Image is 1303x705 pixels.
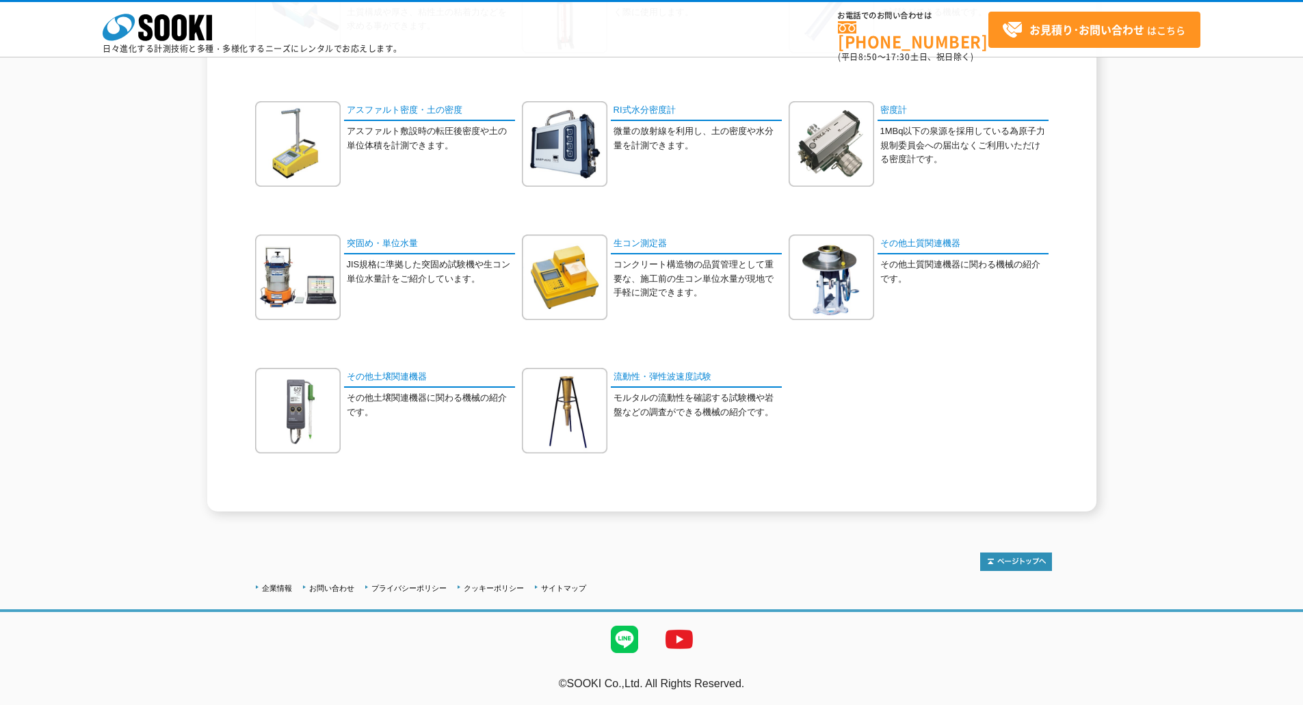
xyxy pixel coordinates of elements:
img: YouTube [652,612,707,667]
a: テストMail [1250,692,1303,704]
img: 生コン測定器 [522,235,607,320]
img: トップページへ [980,553,1052,571]
img: 密度計 [789,101,874,187]
p: アスファルト敷設時の転圧後密度や土の単位体積を計測できます。 [347,124,515,153]
p: 1MBq以下の泉源を採用している為原子力規制委員会への届出なくご利用いただける密度計です。 [880,124,1049,167]
img: RI式水分密度計 [522,101,607,187]
span: 8:50 [858,51,878,63]
span: (平日 ～ 土日、祝日除く) [838,51,973,63]
img: LINE [597,612,652,667]
a: その他土質関連機器 [878,235,1049,254]
strong: お見積り･お問い合わせ [1029,21,1144,38]
p: その他土質関連機器に関わる機械の紹介です。 [880,258,1049,287]
img: その他土壌関連機器 [255,368,341,453]
a: 密度計 [878,101,1049,121]
img: 流動性・弾性波速度試験 [522,368,607,453]
a: 生コン測定器 [611,235,782,254]
img: その他土質関連機器 [789,235,874,320]
img: アスファルト密度・土の密度 [255,101,341,187]
a: RI式水分密度計 [611,101,782,121]
a: プライバシーポリシー [371,584,447,592]
p: 日々進化する計測技術と多種・多様化するニーズにレンタルでお応えします。 [103,44,402,53]
p: モルタルの流動性を確認する試験機や岩盤などの調査ができる機械の紹介です。 [614,391,782,420]
img: 突固め・単位水量 [255,235,341,320]
p: その他土壌関連機器に関わる機械の紹介です。 [347,391,515,420]
p: 微量の放射線を利用し、土の密度や水分量を計測できます。 [614,124,782,153]
a: 流動性・弾性波速度試験 [611,368,782,388]
span: お電話でのお問い合わせは [838,12,988,20]
a: 突固め・単位水量 [344,235,515,254]
a: 企業情報 [262,584,292,592]
span: はこちら [1002,20,1185,40]
p: コンクリート構造物の品質管理として重要な、施工前の生コン単位水量が現地で手軽に測定できます。 [614,258,782,300]
a: その他土壌関連機器 [344,368,515,388]
a: アスファルト密度・土の密度 [344,101,515,121]
a: サイトマップ [541,584,586,592]
p: JIS規格に準拠した突固め試験機や生コン単位水量計をご紹介しています。 [347,258,515,287]
span: 17:30 [886,51,910,63]
a: お見積り･お問い合わせはこちら [988,12,1200,48]
a: お問い合わせ [309,584,354,592]
a: クッキーポリシー [464,584,524,592]
a: [PHONE_NUMBER] [838,21,988,49]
